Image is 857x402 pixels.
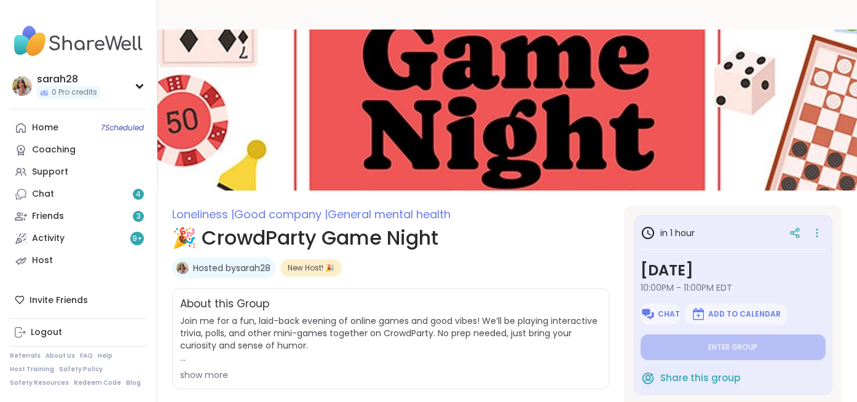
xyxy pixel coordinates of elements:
[172,223,609,253] h1: 🎉 CrowdParty Game Night
[658,309,680,319] span: Chat
[641,334,826,360] button: Enter group
[708,342,757,352] span: Enter group
[157,30,857,191] img: 🎉 CrowdParty Game Night cover image
[32,188,54,200] div: Chat
[641,304,680,325] button: Chat
[685,304,787,325] button: Add to Calendar
[280,259,342,277] div: New Host! 🎉
[180,315,601,364] span: Join me for a fun, laid-back evening of online games and good vibes! We’ll be playing interactive...
[52,87,97,98] span: 0 Pro credits
[126,379,141,387] a: Blog
[32,254,53,267] div: Host
[10,205,147,227] a: Friends3
[691,307,706,321] img: ShareWell Logomark
[328,207,451,222] span: General mental health
[660,371,740,385] span: Share this group
[10,139,147,161] a: Coaching
[234,207,328,222] span: Good company |
[641,259,826,282] h3: [DATE]
[132,234,143,244] span: 9 +
[10,227,147,250] a: Activity9+
[45,352,75,360] a: About Us
[10,365,54,374] a: Host Training
[98,352,113,360] a: Help
[32,144,76,156] div: Coaching
[180,296,269,312] h2: About this Group
[10,289,147,311] div: Invite Friends
[101,123,144,133] span: 7 Scheduled
[136,189,141,200] span: 4
[31,326,62,339] div: Logout
[176,262,189,274] img: sarah28
[10,379,69,387] a: Safety Resources
[32,166,68,178] div: Support
[708,309,781,319] span: Add to Calendar
[32,210,64,223] div: Friends
[59,365,103,374] a: Safety Policy
[641,226,695,240] h3: in 1 hour
[10,161,147,183] a: Support
[37,73,100,86] div: sarah28
[10,117,147,139] a: Home7Scheduled
[10,183,147,205] a: Chat4
[32,232,65,245] div: Activity
[641,371,655,385] img: ShareWell Logomark
[80,352,93,360] a: FAQ
[12,76,32,96] img: sarah28
[172,207,234,222] span: Loneliness |
[10,250,147,272] a: Host
[136,211,141,222] span: 3
[74,379,121,387] a: Redeem Code
[10,20,147,63] img: ShareWell Nav Logo
[32,122,58,134] div: Home
[180,369,601,381] div: show more
[10,352,41,360] a: Referrals
[641,282,826,294] span: 10:00PM - 11:00PM EDT
[641,365,740,391] button: Share this group
[193,262,271,274] a: Hosted bysarah28
[641,307,655,321] img: ShareWell Logomark
[10,321,147,344] a: Logout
